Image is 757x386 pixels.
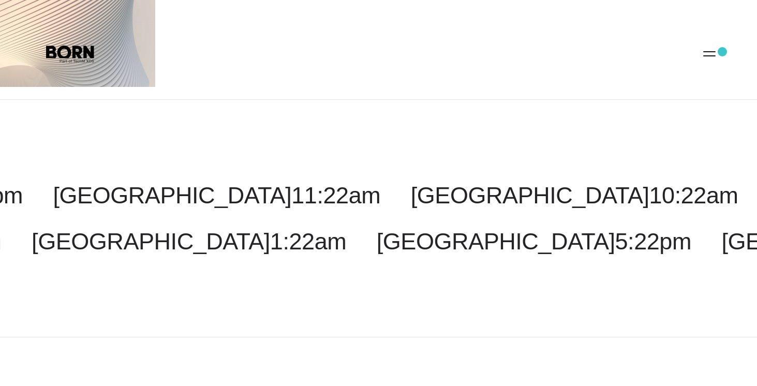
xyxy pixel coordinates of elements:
[377,228,691,255] a: [GEOGRAPHIC_DATA]5:22pm
[649,182,738,209] span: 10:22am
[615,228,691,255] span: 5:22pm
[32,228,346,255] a: [GEOGRAPHIC_DATA]1:22am
[697,42,722,64] button: Open
[411,182,738,209] a: [GEOGRAPHIC_DATA]10:22am
[291,182,380,209] span: 11:22am
[270,228,346,255] span: 1:22am
[53,182,380,209] a: [GEOGRAPHIC_DATA]11:22am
